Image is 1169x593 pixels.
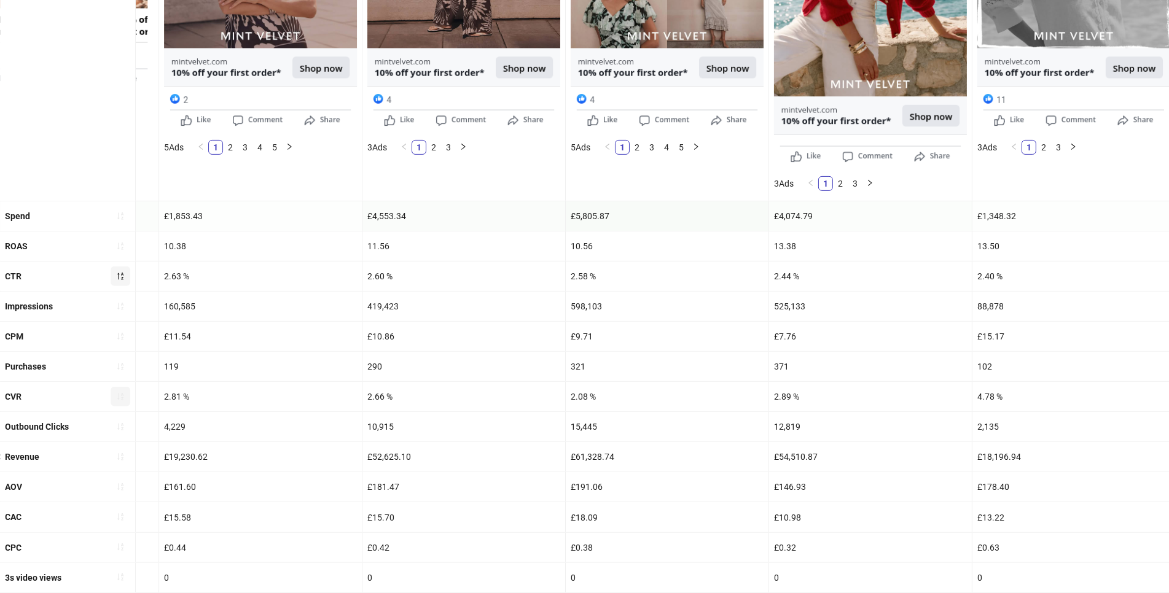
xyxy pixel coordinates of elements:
[159,382,362,411] div: 2.81 %
[362,201,565,231] div: £4,553.34
[674,141,688,154] a: 5
[159,352,362,381] div: 119
[159,201,362,231] div: £1,853.43
[442,141,455,154] a: 3
[769,322,972,351] div: £7.76
[116,513,125,521] span: sort-ascending
[566,502,768,532] div: £18.09
[566,231,768,261] div: 10.56
[1011,143,1018,150] span: left
[566,472,768,502] div: £191.06
[769,442,972,471] div: £54,510.87
[600,140,615,155] button: left
[362,442,565,471] div: £52,625.10
[362,502,565,532] div: £15.70
[456,140,471,155] button: right
[159,533,362,562] div: £0.44
[769,201,972,231] div: £4,074.79
[268,141,281,154] a: 5
[1069,143,1077,150] span: right
[819,177,832,190] a: 1
[566,442,768,471] div: £61,328.74
[282,140,297,155] button: right
[644,140,659,155] li: 3
[116,272,125,281] span: sort-descending
[224,141,237,154] a: 2
[769,502,972,532] div: £10.98
[769,292,972,321] div: 525,133
[862,176,877,191] button: right
[1007,140,1022,155] li: Previous Page
[456,140,471,155] li: Next Page
[238,140,252,155] li: 3
[692,143,700,150] span: right
[362,322,565,351] div: £10.86
[566,382,768,411] div: 2.08 %
[116,362,125,371] span: sort-ascending
[807,179,815,187] span: left
[630,140,644,155] li: 2
[116,422,125,431] span: sort-ascending
[803,176,818,191] button: left
[397,140,412,155] li: Previous Page
[5,512,22,522] b: CAC
[362,472,565,502] div: £181.47
[5,482,22,492] b: AOV
[194,140,208,155] li: Previous Page
[834,177,847,190] a: 2
[159,442,362,471] div: £19,230.62
[674,140,689,155] li: 5
[604,143,611,150] span: left
[769,352,972,381] div: 371
[459,143,467,150] span: right
[362,352,565,381] div: 290
[1007,140,1022,155] button: left
[159,502,362,532] div: £15.58
[1066,140,1081,155] button: right
[630,141,644,154] a: 2
[769,563,972,592] div: 0
[197,143,205,150] span: left
[362,533,565,562] div: £0.42
[689,140,703,155] li: Next Page
[362,563,565,592] div: 0
[362,412,565,441] div: 10,915
[116,392,125,401] span: sort-ascending
[866,179,874,187] span: right
[566,262,768,291] div: 2.58 %
[5,271,22,281] b: CTR
[252,140,267,155] li: 4
[159,472,362,502] div: £161.60
[401,143,408,150] span: left
[426,140,441,155] li: 2
[282,140,297,155] li: Next Page
[1052,141,1065,154] a: 3
[253,141,267,154] a: 4
[689,140,703,155] button: right
[616,141,629,154] a: 1
[769,412,972,441] div: 12,819
[286,143,293,150] span: right
[441,140,456,155] li: 3
[5,452,39,462] b: Revenue
[159,563,362,592] div: 0
[848,176,862,191] li: 3
[774,179,794,188] span: 3 Ads
[116,483,125,491] span: sort-ascending
[769,262,972,291] div: 2.44 %
[571,142,590,152] span: 5 Ads
[600,140,615,155] li: Previous Page
[615,140,630,155] li: 1
[362,231,565,261] div: 11.56
[818,176,833,191] li: 1
[803,176,818,191] li: Previous Page
[116,573,125,581] span: sort-ascending
[566,292,768,321] div: 598,103
[427,141,440,154] a: 2
[566,533,768,562] div: £0.38
[566,201,768,231] div: £5,805.87
[1037,141,1050,154] a: 2
[223,140,238,155] li: 2
[645,141,659,154] a: 3
[238,141,252,154] a: 3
